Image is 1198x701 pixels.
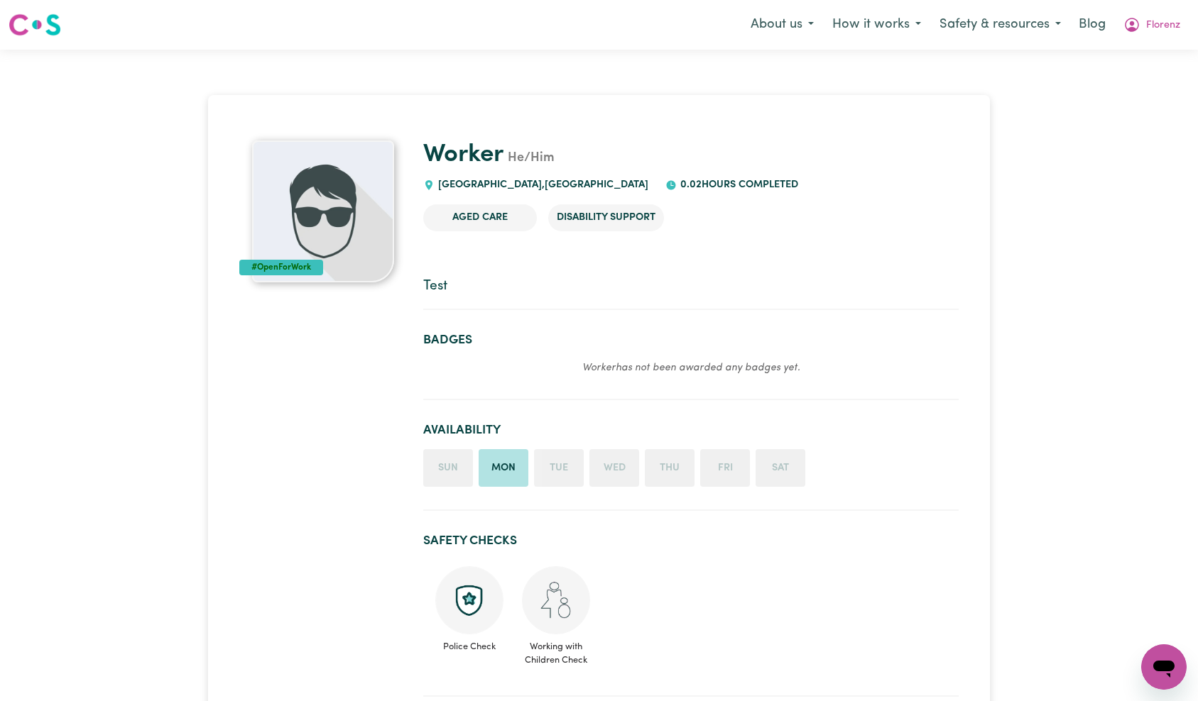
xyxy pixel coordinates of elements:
[1114,10,1189,40] button: My Account
[1070,9,1114,40] a: Blog
[423,534,958,548] h2: Safety Checks
[423,449,473,487] li: Unavailable on Sunday
[435,180,648,190] span: [GEOGRAPHIC_DATA] , [GEOGRAPHIC_DATA]
[645,449,695,487] li: Unavailable on Thursday
[423,423,958,438] h2: Availability
[479,449,528,487] li: Available on Monday
[423,277,958,297] p: Test
[741,10,823,40] button: About us
[534,449,584,487] li: Unavailable on Tuesday
[930,10,1070,40] button: Safety & resources
[1146,18,1180,33] span: Florenz
[700,449,750,487] li: Unavailable on Friday
[9,9,61,41] a: Careseekers logo
[423,204,537,231] li: Aged Care
[522,566,590,634] img: Working with children check
[548,204,664,231] li: Disability Support
[423,143,503,167] a: Worker
[503,152,555,165] span: He/Him
[582,363,800,373] em: Worker has not been awarded any badges yet.
[677,180,798,190] span: 0.02 hours completed
[521,634,591,667] span: Working with Children Check
[589,449,639,487] li: Unavailable on Wednesday
[435,566,503,634] img: Police check
[756,449,805,487] li: Unavailable on Saturday
[9,12,61,38] img: Careseekers logo
[423,333,958,348] h2: Badges
[239,260,323,275] div: #OpenForWork
[252,140,394,282] img: Worker
[1141,644,1187,690] iframe: Button to launch messaging window
[239,140,406,282] a: Worker's profile picture'#OpenForWork
[435,634,504,653] span: Police Check
[823,10,930,40] button: How it works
